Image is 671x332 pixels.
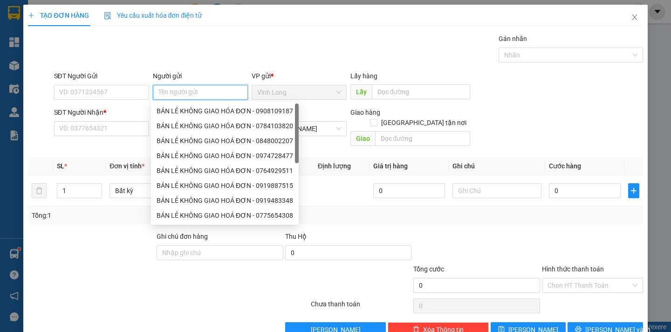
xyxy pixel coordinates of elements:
span: Giá trị hàng [373,162,408,170]
div: Chưa thanh toán [310,299,413,315]
img: icon [104,12,111,20]
div: 0918490303 [61,41,135,55]
div: BÁN LẺ KHÔNG GIAO HOÁ ĐƠN - 0775654308 [157,210,293,221]
th: Ghi chú [449,157,545,175]
span: Vĩnh Long [257,85,341,99]
span: close [631,14,638,21]
div: BÁN LẺ KHÔNG GIAO HÓA ĐƠN - 0784103820 [151,118,299,133]
span: Cước hàng [549,162,581,170]
span: Bất kỳ [115,184,193,198]
span: Lấy [350,84,372,99]
span: [GEOGRAPHIC_DATA] tận nơi [377,118,470,128]
div: TP. [PERSON_NAME] [61,8,135,30]
div: BÁN LẺ KHÔNG GIAO HOÁ ĐƠN - 0775654308 [151,208,299,223]
div: BÁN LẺ KHÔNG GIAO HOÁ ĐƠN - 0848002207 [151,133,299,148]
div: BÁN LẺ KHÔNG GIAO HOÁ ĐƠN - 0974728477 [157,151,293,161]
span: Giao hàng [350,109,380,116]
input: Ghi chú đơn hàng [157,245,283,260]
div: SĐT Người Nhận [54,107,149,118]
div: BÁN LẺ KHÔNG GIAO HOÁ ĐƠN - 0919887515 [151,178,299,193]
div: BÁN LẺ KHÔNG GIAO HOÁ ĐƠN - 0848002207 [157,136,293,146]
div: BÁN LẺ KHÔNG GIAO HOÁ ĐƠN - 0974728477 [151,148,299,163]
span: Yêu cầu xuất hóa đơn điện tử [104,12,202,19]
div: BÁN LẺ KHÔNG GIAO HOÁ ĐƠN - 0919483348 [157,195,293,206]
div: Người gửi [153,71,248,81]
div: BÁN LẺ KHÔNG GIAO HOÁ ĐƠN - 0919483348 [151,193,299,208]
div: BÁN LẺ KHÔNG GIAO HÓA ĐƠN - 0908109187 [157,106,293,116]
button: Close [622,5,648,31]
span: Gửi: [8,9,22,19]
div: Tổng: 1 [32,210,260,221]
div: Vĩnh Long [8,8,54,30]
input: Dọc đường [372,84,470,99]
div: BÁN LẺ KHÔNG GIAO HÓA ĐƠN - 0764929511 [157,166,293,176]
span: Lấy hàng [350,72,377,80]
span: plus [28,12,34,19]
div: BÁN LẺ KHÔNG GIAO HÓA ĐƠN [8,30,54,75]
label: Hình thức thanh toán [542,265,604,273]
div: SĐT Người Gửi [54,71,149,81]
div: BÁN LẺ KHÔNG GIAO HOÁ ĐƠN - 0919887515 [157,180,293,191]
span: Đơn vị tính [110,162,144,170]
label: Gán nhãn [499,35,527,42]
div: BÁN LẺ KHÔNG GIAO HÓA ĐƠN - 0784103820 [157,121,293,131]
button: delete [32,183,47,198]
span: plus [629,187,639,194]
div: VP gửi [252,71,347,81]
button: plus [628,183,639,198]
span: Thu Hộ [285,233,307,240]
span: Định lượng [318,162,351,170]
span: TP. Hồ Chí Minh [257,122,341,136]
input: Ghi Chú [452,183,541,198]
input: 0 [373,183,445,198]
span: Giao [350,131,375,146]
span: SL [57,162,64,170]
div: BÁN LẺ KHÔNG GIAO HÓA ĐƠN - 0764929511 [151,163,299,178]
span: TẠO ĐƠN HÀNG [28,12,89,19]
div: CHỊ THỦY [61,30,135,41]
span: Tổng cước [413,265,444,273]
span: Nhận: [61,9,83,19]
div: BÁN LẺ KHÔNG GIAO HÓA ĐƠN - 0908109187 [151,104,299,118]
input: Dọc đường [375,131,470,146]
label: Ghi chú đơn hàng [157,233,208,240]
